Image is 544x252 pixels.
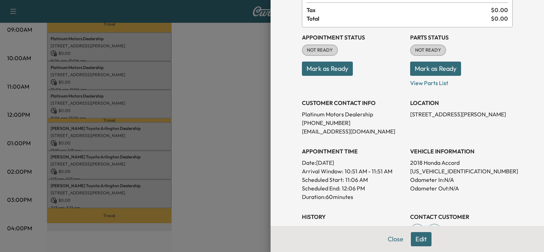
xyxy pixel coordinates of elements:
[302,119,404,127] p: [PHONE_NUMBER]
[302,224,404,232] p: Created By : [PERSON_NAME]
[411,47,445,54] span: NOT READY
[307,14,491,23] span: Total
[410,99,513,107] h3: LOCATION
[302,212,404,221] h3: History
[491,6,508,14] span: $ 0.00
[302,175,344,184] p: Scheduled Start:
[410,62,461,76] button: Mark as Ready
[302,158,404,167] p: Date: [DATE]
[302,33,404,42] h3: Appointment Status
[302,184,340,193] p: Scheduled End:
[342,184,365,193] p: 12:06 PM
[345,175,368,184] p: 11:06 AM
[410,33,513,42] h3: Parts Status
[410,184,513,193] p: Odometer Out: N/A
[410,175,513,184] p: Odometer In: N/A
[302,193,404,201] p: Duration: 60 minutes
[411,232,431,246] button: Edit
[491,14,508,23] span: $ 0.00
[410,110,513,119] p: [STREET_ADDRESS][PERSON_NAME]
[307,6,491,14] span: Tax
[302,127,404,136] p: [EMAIL_ADDRESS][DOMAIN_NAME]
[410,76,513,87] p: View Parts List
[410,167,513,175] p: [US_VEHICLE_IDENTIFICATION_NUMBER]
[410,212,513,221] h3: CONTACT CUSTOMER
[383,232,408,246] button: Close
[410,147,513,156] h3: VEHICLE INFORMATION
[410,158,513,167] p: 2018 Honda Accord
[302,147,404,156] h3: APPOINTMENT TIME
[302,110,404,119] p: Platinum Motors Dealership
[302,99,404,107] h3: CUSTOMER CONTACT INFO
[302,167,404,175] p: Arrival Window:
[345,167,392,175] span: 10:51 AM - 11:51 AM
[303,47,337,54] span: NOT READY
[302,62,353,76] button: Mark as Ready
